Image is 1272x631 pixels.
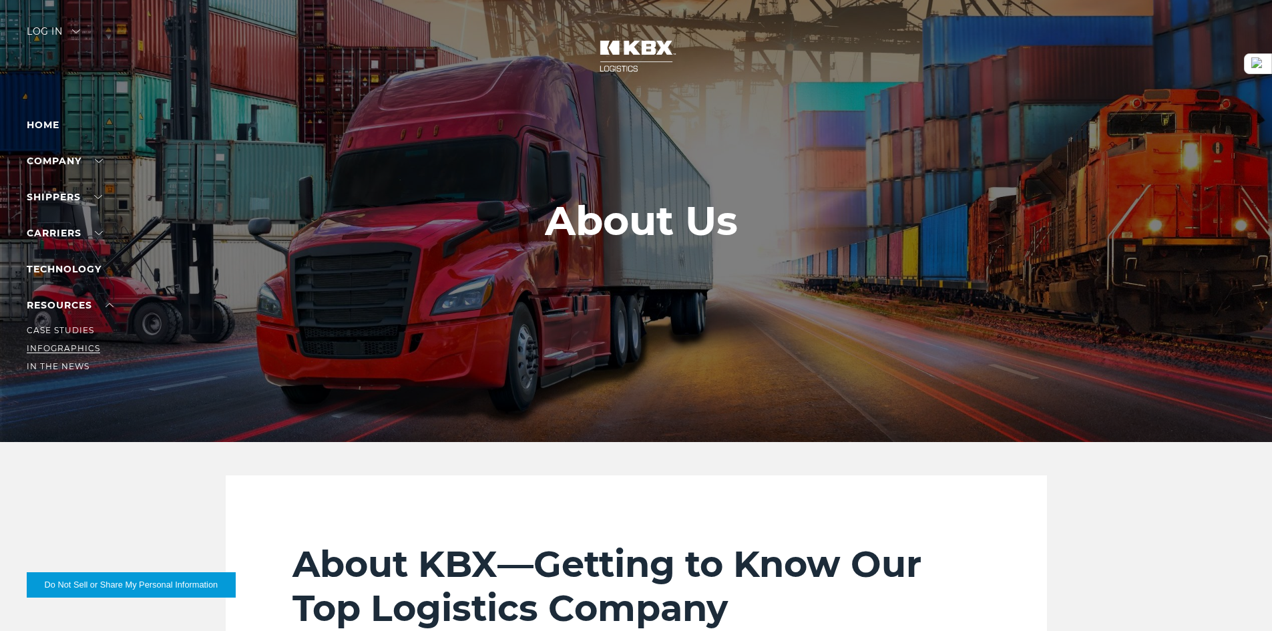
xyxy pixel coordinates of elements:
a: Case Studies [27,325,94,335]
a: Infographics [27,343,100,353]
a: Carriers [27,227,103,239]
div: Log in [27,27,80,46]
h1: About Us [545,198,738,244]
a: RESOURCES [27,299,114,311]
button: Do Not Sell or Share My Personal Information [27,572,236,598]
img: arrow [72,29,80,33]
a: Company [27,155,103,167]
img: DB_AMPERSAND_Pantone.svg [1251,57,1262,68]
a: Technology [27,263,101,275]
a: Home [27,119,59,131]
a: SHIPPERS [27,191,102,203]
h2: About KBX—Getting to Know Our Top Logistics Company [292,542,980,630]
a: In The News [27,361,89,371]
img: kbx logo [586,27,686,85]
